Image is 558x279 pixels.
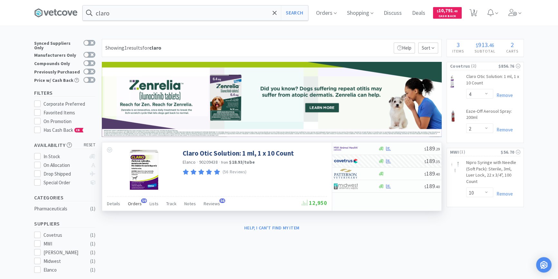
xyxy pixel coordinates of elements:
[536,257,552,273] div: Open Intercom Messenger
[447,48,469,54] h4: Items
[394,43,415,53] p: Help
[469,48,501,54] h4: Subtotal
[34,194,95,201] h5: Categories
[334,156,358,166] img: 77fca1acd8b6420a9015268ca798ef17_1.png
[381,10,404,16] a: Discuss
[334,169,358,178] img: f5e969b455434c6296c6d81ef179fa71_3.png
[435,159,440,164] span: . 35
[437,7,458,14] span: 10,791
[229,159,255,165] strong: $18.93 / tube
[435,184,440,189] span: . 40
[197,159,198,165] span: ·
[43,161,86,169] div: On Allocation
[334,144,358,153] img: f6b2451649754179b5b4e0c70c3f7cb0_2.png
[450,110,456,122] img: c1e257ac96fe4d43b00c7aca17220129_38707.png
[450,75,454,88] img: c4b329866dc64165aaafe83dd17162c2_635078.png
[43,153,86,160] div: In Stock
[183,149,294,158] a: Claro Otic Solution: 1 ml, 1 x 10 Count
[437,9,438,13] span: $
[166,201,177,207] span: Track
[424,184,426,189] span: $
[34,89,95,97] h5: Filters
[204,201,220,207] span: Reviews
[43,109,96,117] div: Favorited Items
[34,77,80,82] div: Price w/ Cash Back
[34,220,95,227] h5: Suppliers
[424,147,426,151] span: $
[450,161,460,174] img: 67b6f46c480d46e29f57a2fbd2e9d149_380042.png
[43,266,83,274] div: Elanco
[424,145,440,152] span: 189
[221,160,228,165] span: from
[34,60,80,66] div: Compounds Only
[498,63,520,70] div: $856.76
[501,48,524,54] h4: Carts
[511,41,514,49] span: 2
[90,266,95,274] div: ( 1 )
[435,172,440,177] span: . 40
[409,10,428,16] a: Deals
[141,198,147,203] span: 59
[83,5,308,20] input: Search by item, sku, manufacturer, ingredient, size...
[75,128,81,132] span: CB
[424,157,440,165] span: 189
[43,127,84,133] span: Has Cash Back
[43,249,83,256] div: [PERSON_NAME]
[470,63,498,69] span: ( 2 )
[34,40,80,50] div: Synced Suppliers Only
[34,52,80,57] div: Manufacturers Only
[418,43,438,53] span: Sort
[43,257,83,265] div: Midwest
[453,9,458,13] span: . 45
[43,170,86,178] div: Drop Shipped
[493,92,513,98] a: Remove
[437,14,458,19] span: Cash Back
[469,42,501,48] div: .
[84,142,96,149] span: reset
[149,201,159,207] span: Lists
[466,73,520,89] a: Claro Otic Solution: 1 ml, 1 x 10 Count
[142,44,161,51] span: for
[90,240,95,248] div: ( 1 )
[123,149,165,191] img: f852c1ed6d9f4adcbdebdb1d7768da52_475966.png
[90,231,95,239] div: ( 1 )
[334,181,358,191] img: 4dd14cff54a648ac9e977f0c5da9bc2e_5.png
[467,11,480,17] a: 3
[459,149,501,155] span: ( 1 )
[476,42,478,48] span: $
[34,141,95,149] h5: Availability
[183,159,196,165] a: Elanco
[43,100,96,108] div: Corporate Preferred
[90,205,95,213] div: ( 1 )
[433,4,462,22] a: $10,791.45Cash Back
[43,118,96,125] div: On Promotion
[34,205,86,213] div: Pharmaceuticals
[457,41,460,49] span: 3
[105,44,161,52] div: Showing 1 results
[219,198,225,203] span: 56
[102,62,442,137] img: 9dc3bc3a12d047bab4b195b597769ad3_206.png
[199,159,218,165] span: 90209438
[424,170,440,177] span: 189
[219,159,220,165] span: ·
[90,249,95,256] div: ( 1 )
[34,69,80,74] div: Previously Purchased
[128,201,142,207] span: Orders
[184,201,196,207] span: Notes
[43,231,83,239] div: Covetrus
[281,5,308,20] button: Search
[90,257,95,265] div: ( 1 )
[302,199,327,207] span: 12,950
[478,41,488,49] span: 913
[489,42,494,48] span: 46
[43,179,86,187] div: Special Order
[223,169,247,176] p: (56 Reviews)
[466,159,520,187] a: Nipro Syringe with Needle (Soft Pack): Sterile, 3ml, Luer Lock, 22 x 3/4", 100 Count
[450,149,459,156] span: MWI
[466,108,520,123] a: Eaze-Off Aerosol Spray: 200ml
[424,182,440,190] span: 189
[493,127,513,133] a: Remove
[450,63,470,70] span: Covetrus
[501,149,520,156] div: $56.70
[424,172,426,177] span: $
